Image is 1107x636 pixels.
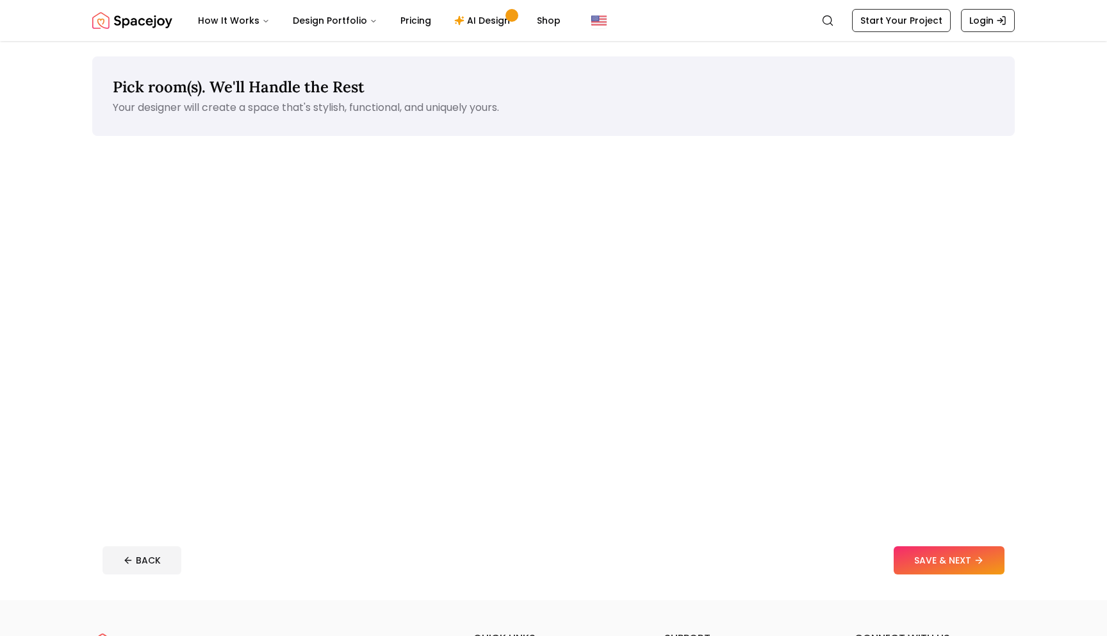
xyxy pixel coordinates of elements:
a: Shop [527,8,571,33]
nav: Main [188,8,571,33]
a: AI Design [444,8,524,33]
a: Pricing [390,8,441,33]
button: SAVE & NEXT [894,546,1004,574]
img: United States [591,13,607,28]
p: Your designer will create a space that's stylish, functional, and uniquely yours. [113,100,994,115]
a: Start Your Project [852,9,951,32]
a: Login [961,9,1015,32]
button: BACK [102,546,181,574]
span: Pick room(s). We'll Handle the Rest [113,77,365,97]
button: Design Portfolio [283,8,388,33]
button: How It Works [188,8,280,33]
a: Spacejoy [92,8,172,33]
img: Spacejoy Logo [92,8,172,33]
